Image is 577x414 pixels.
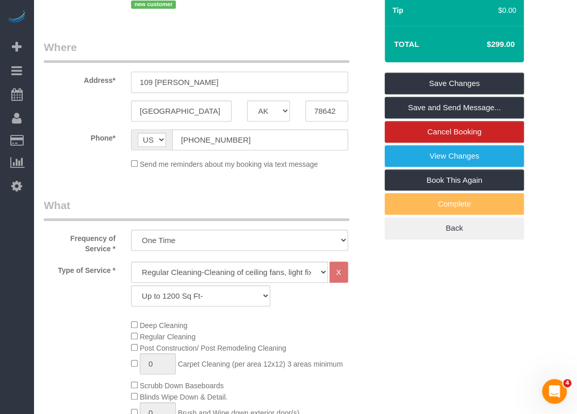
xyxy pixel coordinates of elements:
[44,198,349,221] legend: What
[392,5,403,15] label: Tip
[385,145,524,167] a: View Changes
[36,72,123,85] label: Address*
[140,344,286,352] span: Post Construction/ Post Remodeling Cleaning
[140,160,318,168] span: Send me reminders about my booking via text message
[456,40,515,49] h4: $299.00
[385,217,524,239] a: Back
[178,360,343,368] span: Carpet Cleaning (per area 12x12) 3 areas minimum
[36,230,123,254] label: Frequency of Service *
[131,1,176,9] span: new customer
[140,393,227,401] span: Blinds Wipe Down & Detail.
[385,97,524,118] a: Save and Send Message...
[305,100,348,122] input: Zip Code*
[385,121,524,143] a: Cancel Booking
[385,169,524,191] a: Book This Again
[468,5,516,15] div: $0.00
[44,40,349,63] legend: Where
[6,10,27,25] img: Automaid Logo
[36,129,123,143] label: Phone*
[140,321,188,330] span: Deep Cleaning
[140,333,195,341] span: Regular Cleaning
[131,100,232,122] input: City*
[563,379,571,387] span: 4
[385,73,524,94] a: Save Changes
[172,129,348,150] input: Phone*
[36,262,123,275] label: Type of Service *
[140,382,224,390] span: Scrubb Down Baseboards
[394,40,419,48] strong: Total
[542,379,567,404] iframe: Intercom live chat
